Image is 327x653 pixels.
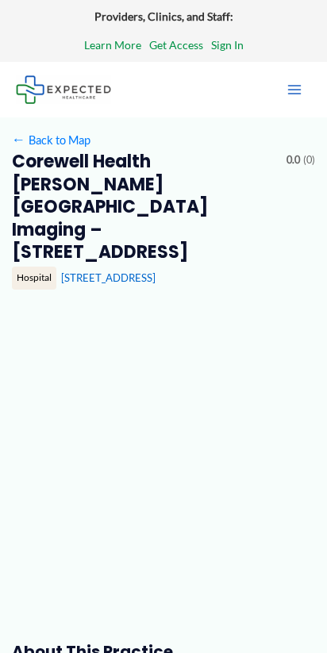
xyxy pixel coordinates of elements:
a: Sign In [211,35,244,56]
a: [STREET_ADDRESS] [61,271,156,284]
img: Expected Healthcare Logo - side, dark font, small [16,75,111,103]
a: ←Back to Map [12,129,90,151]
strong: Providers, Clinics, and Staff: [94,10,233,23]
span: (0) [303,151,315,170]
a: Learn More [84,35,141,56]
h2: Corewell Health [PERSON_NAME][GEOGRAPHIC_DATA] Imaging – [STREET_ADDRESS] [12,151,275,263]
span: 0.0 [287,151,300,170]
a: Get Access [149,35,203,56]
div: Hospital [12,267,56,289]
button: Main menu toggle [278,73,311,106]
span: ← [12,133,26,147]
